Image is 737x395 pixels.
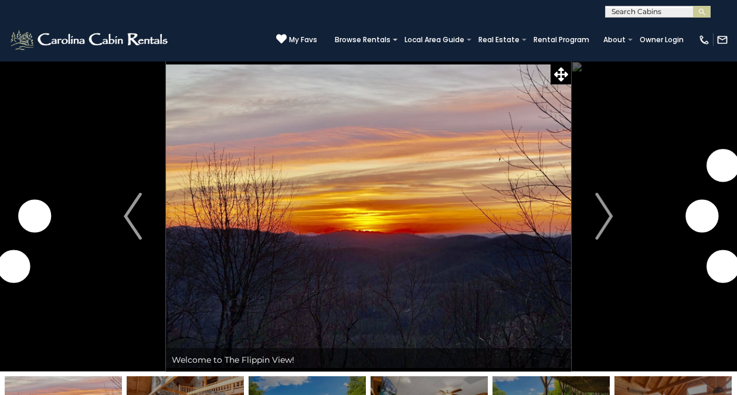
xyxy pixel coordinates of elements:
div: Welcome to The Flippin View! [166,348,571,372]
button: Previous [100,61,165,372]
img: mail-regular-white.png [716,34,728,46]
a: Local Area Guide [399,32,470,48]
a: About [597,32,631,48]
img: arrow [595,193,613,240]
a: My Favs [276,33,317,46]
img: phone-regular-white.png [698,34,710,46]
img: arrow [124,193,141,240]
span: My Favs [289,35,317,45]
a: Real Estate [473,32,525,48]
a: Browse Rentals [329,32,396,48]
button: Next [571,61,637,372]
img: White-1-2.png [9,28,171,52]
a: Rental Program [528,32,595,48]
a: Owner Login [634,32,690,48]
